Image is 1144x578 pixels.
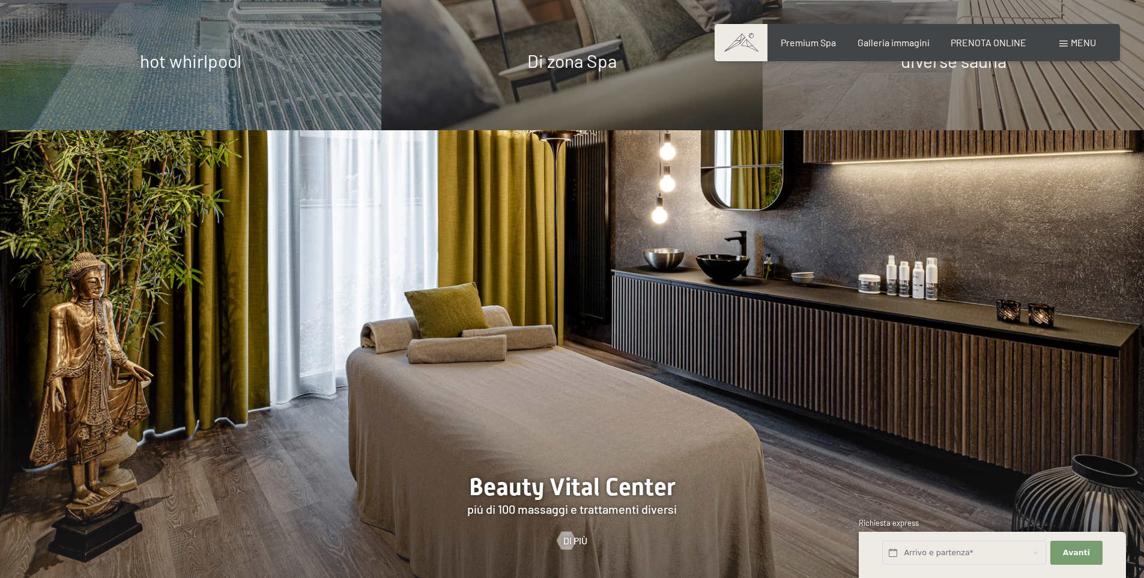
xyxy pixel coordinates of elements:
span: hot whirlpool [140,50,241,71]
span: Menu [1071,37,1096,48]
span: Avanti [1063,547,1090,558]
span: Di più [563,534,587,547]
a: Di più [557,534,587,547]
span: Di zona Spa [527,50,617,71]
span: Richiesta express [859,518,919,528]
a: Galleria immagini [858,37,930,48]
a: Premium Spa [781,37,836,48]
button: Avanti [1050,541,1102,565]
a: PRENOTA ONLINE [951,37,1026,48]
span: diverse sauna [901,50,1006,71]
